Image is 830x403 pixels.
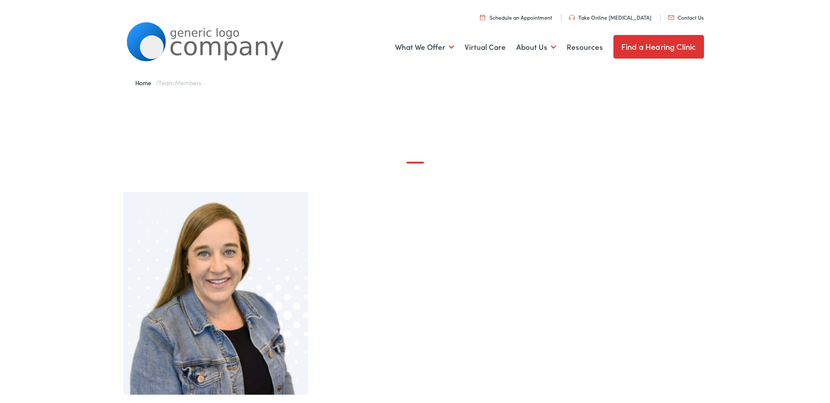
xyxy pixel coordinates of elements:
a: What We Offer [395,31,454,63]
img: utility icon [569,15,575,20]
a: Resources [567,31,603,63]
span: / [135,78,201,87]
span: Team Members [158,78,201,87]
a: Take Online [MEDICAL_DATA] [569,14,651,21]
a: Find a Hearing Clinic [613,35,704,59]
a: Schedule an Appointment [480,14,552,21]
a: Home [135,78,156,87]
a: About Us [516,31,556,63]
img: utility icon [480,14,485,20]
a: Contact Us [668,14,704,21]
a: Virtual Care [465,31,506,63]
img: utility icon [668,15,674,20]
